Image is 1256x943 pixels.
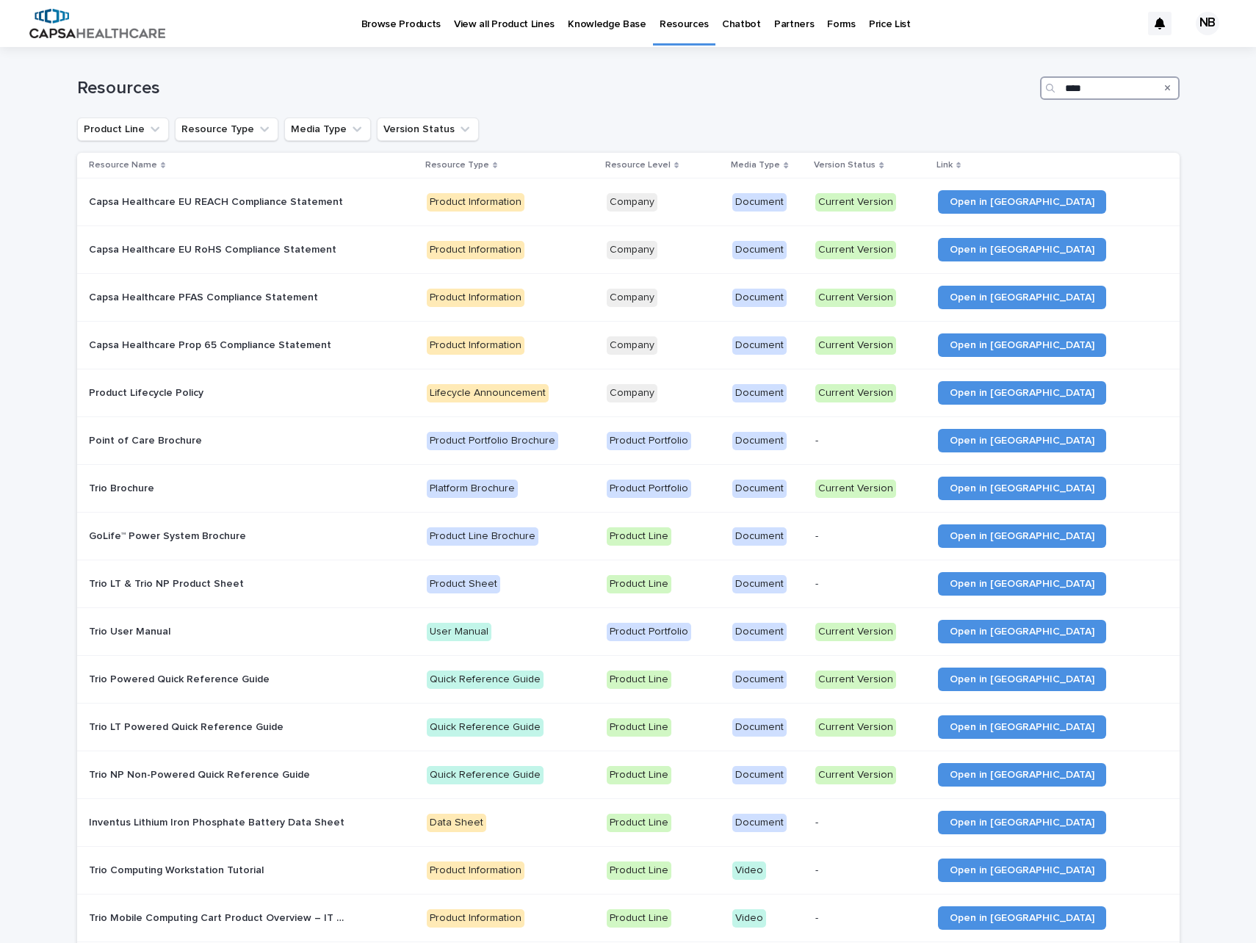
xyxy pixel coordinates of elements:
[950,531,1094,541] span: Open in [GEOGRAPHIC_DATA]
[938,238,1106,261] a: Open in [GEOGRAPHIC_DATA]
[77,751,1180,799] tr: Trio NP Non-Powered Quick Reference GuideTrio NP Non-Powered Quick Reference Guide Quick Referenc...
[732,480,787,498] div: Document
[427,766,544,784] div: Quick Reference Guide
[938,572,1106,596] a: Open in [GEOGRAPHIC_DATA]
[815,864,925,877] p: -
[89,241,339,256] p: Capsa Healthcare EU RoHS Compliance Statement
[950,197,1094,207] span: Open in [GEOGRAPHIC_DATA]
[89,336,334,352] p: Capsa Healthcare Prop 65 Compliance Statement
[815,336,896,355] div: Current Version
[938,668,1106,691] a: Open in [GEOGRAPHIC_DATA]
[732,336,787,355] div: Document
[732,384,787,402] div: Document
[815,193,896,212] div: Current Version
[607,909,671,928] div: Product Line
[427,336,524,355] div: Product Information
[607,623,691,641] div: Product Portfolio
[175,118,278,141] button: Resource Type
[938,859,1106,882] a: Open in [GEOGRAPHIC_DATA]
[950,579,1094,589] span: Open in [GEOGRAPHIC_DATA]
[607,480,691,498] div: Product Portfolio
[815,435,925,447] p: -
[732,193,787,212] div: Document
[732,766,787,784] div: Document
[77,704,1180,751] tr: Trio LT Powered Quick Reference GuideTrio LT Powered Quick Reference Guide Quick Reference GuideP...
[815,912,925,925] p: -
[89,432,205,447] p: Point of Care Brochure
[427,527,538,546] div: Product Line Brochure
[89,384,206,400] p: Product Lifecycle Policy
[950,674,1094,684] span: Open in [GEOGRAPHIC_DATA]
[815,578,925,590] p: -
[427,575,500,593] div: Product Sheet
[815,241,896,259] div: Current Version
[427,909,524,928] div: Product Information
[950,483,1094,494] span: Open in [GEOGRAPHIC_DATA]
[77,226,1180,274] tr: Capsa Healthcare EU RoHS Compliance StatementCapsa Healthcare EU RoHS Compliance Statement Produc...
[427,289,524,307] div: Product Information
[732,575,787,593] div: Document
[732,814,787,832] div: Document
[950,388,1094,398] span: Open in [GEOGRAPHIC_DATA]
[89,814,347,829] p: Inventus Lithium Iron Phosphate Battery Data Sheet
[77,178,1180,226] tr: Capsa Healthcare EU REACH Compliance StatementCapsa Healthcare EU REACH Compliance Statement Prod...
[938,715,1106,739] a: Open in [GEOGRAPHIC_DATA]
[427,241,524,259] div: Product Information
[607,861,671,880] div: Product Line
[77,465,1180,513] tr: Trio BrochureTrio Brochure Platform BrochureProduct PortfolioDocumentCurrent VersionOpen in [GEOG...
[89,909,349,925] p: Trio Mobile Computing Cart Product Overview – IT and Nursing
[950,292,1094,303] span: Open in [GEOGRAPHIC_DATA]
[607,718,671,737] div: Product Line
[607,671,671,689] div: Product Line
[950,626,1094,637] span: Open in [GEOGRAPHIC_DATA]
[732,432,787,450] div: Document
[950,817,1094,828] span: Open in [GEOGRAPHIC_DATA]
[938,333,1106,357] a: Open in [GEOGRAPHIC_DATA]
[427,384,549,402] div: Lifecycle Announcement
[89,718,286,734] p: Trio LT Powered Quick Reference Guide
[89,193,346,209] p: Capsa Healthcare EU REACH Compliance Statement
[77,847,1180,895] tr: Trio Computing Workstation TutorialTrio Computing Workstation Tutorial Product InformationProduct...
[815,480,896,498] div: Current Version
[950,770,1094,780] span: Open in [GEOGRAPHIC_DATA]
[607,527,671,546] div: Product Line
[732,671,787,689] div: Document
[815,623,896,641] div: Current Version
[950,436,1094,446] span: Open in [GEOGRAPHIC_DATA]
[77,274,1180,322] tr: Capsa Healthcare PFAS Compliance StatementCapsa Healthcare PFAS Compliance Statement Product Info...
[607,814,671,832] div: Product Line
[77,656,1180,704] tr: Trio Powered Quick Reference GuideTrio Powered Quick Reference Guide Quick Reference GuideProduct...
[950,245,1094,255] span: Open in [GEOGRAPHIC_DATA]
[427,718,544,737] div: Quick Reference Guide
[815,671,896,689] div: Current Version
[89,157,157,173] p: Resource Name
[77,895,1180,942] tr: Trio Mobile Computing Cart Product Overview – IT and NursingTrio Mobile Computing Cart Product Ov...
[938,811,1106,834] a: Open in [GEOGRAPHIC_DATA]
[938,620,1106,643] a: Open in [GEOGRAPHIC_DATA]
[815,817,925,829] p: -
[89,766,313,781] p: Trio NP Non-Powered Quick Reference Guide
[950,722,1094,732] span: Open in [GEOGRAPHIC_DATA]
[815,289,896,307] div: Current Version
[607,193,657,212] div: Company
[732,527,787,546] div: Document
[427,814,486,832] div: Data Sheet
[607,384,657,402] div: Company
[89,623,173,638] p: Trio User Manual
[814,157,876,173] p: Version Status
[605,157,671,173] p: Resource Level
[77,369,1180,417] tr: Product Lifecycle PolicyProduct Lifecycle Policy Lifecycle AnnouncementCompanyDocumentCurrent Ver...
[815,766,896,784] div: Current Version
[77,560,1180,608] tr: Trio LT & Trio NP Product SheetTrio LT & Trio NP Product Sheet Product SheetProduct LineDocument-...
[1040,76,1180,100] div: Search
[950,340,1094,350] span: Open in [GEOGRAPHIC_DATA]
[607,336,657,355] div: Company
[732,623,787,641] div: Document
[938,286,1106,309] a: Open in [GEOGRAPHIC_DATA]
[427,193,524,212] div: Product Information
[607,241,657,259] div: Company
[732,861,766,880] div: Video
[89,480,157,495] p: Trio Brochure
[77,78,1034,99] h1: Resources
[731,157,780,173] p: Media Type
